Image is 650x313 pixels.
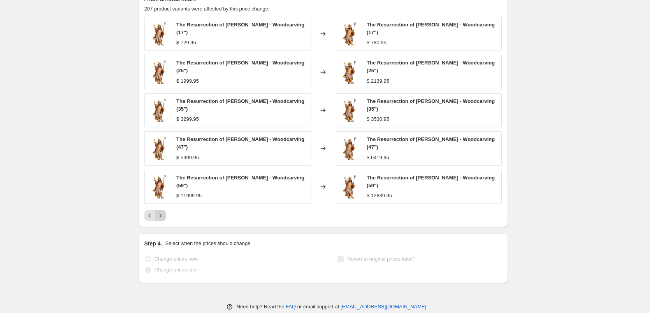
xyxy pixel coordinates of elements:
[286,304,296,310] a: FAQ
[165,240,250,247] p: Select when the prices should change
[367,154,389,162] div: $ 6419.95
[176,77,199,85] div: $ 1999.95
[367,77,389,85] div: $ 2139.95
[144,240,162,247] h2: Step 4.
[155,210,166,221] button: Next
[155,256,198,262] span: Change prices now
[176,136,304,150] span: The Resurrection of [PERSON_NAME] - Woodcarving (47")
[149,137,170,160] img: 232000-Auferstehung-PEMA-Resurrection-of-Christ_80x.jpg
[176,60,304,73] span: The Resurrection of [PERSON_NAME] - Woodcarving (25")
[176,154,199,162] div: $ 5999.95
[176,98,304,112] span: The Resurrection of [PERSON_NAME] - Woodcarving (35")
[144,210,166,221] nav: Pagination
[367,98,495,112] span: The Resurrection of [PERSON_NAME] - Woodcarving (35")
[149,175,170,198] img: 232000-Auferstehung-PEMA-Resurrection-of-Christ_80x.jpg
[176,175,304,188] span: The Resurrection of [PERSON_NAME] - Woodcarving (59")
[144,210,155,221] button: Previous
[155,267,199,273] span: Change prices later
[367,136,495,150] span: The Resurrection of [PERSON_NAME] - Woodcarving (47")
[347,256,415,262] span: Revert to original prices later?
[339,175,361,198] img: 232000-Auferstehung-PEMA-Resurrection-of-Christ_80x.jpg
[296,304,341,310] span: or email support at
[367,39,386,47] div: $ 780.95
[176,22,304,35] span: The Resurrection of [PERSON_NAME] - Woodcarving (17")
[339,99,361,122] img: 232000-Auferstehung-PEMA-Resurrection-of-Christ_80x.jpg
[176,39,196,47] div: $ 729.95
[367,192,392,200] div: $ 12839.95
[176,192,202,200] div: $ 11999.95
[149,99,170,122] img: 232000-Auferstehung-PEMA-Resurrection-of-Christ_80x.jpg
[367,115,389,123] div: $ 3530.95
[339,22,361,45] img: 232000-Auferstehung-PEMA-Resurrection-of-Christ_80x.jpg
[237,304,286,310] span: Need help? Read the
[341,304,426,310] a: [EMAIL_ADDRESS][DOMAIN_NAME]
[339,137,361,160] img: 232000-Auferstehung-PEMA-Resurrection-of-Christ_80x.jpg
[367,175,495,188] span: The Resurrection of [PERSON_NAME] - Woodcarving (59")
[339,61,361,84] img: 232000-Auferstehung-PEMA-Resurrection-of-Christ_80x.jpg
[149,22,170,45] img: 232000-Auferstehung-PEMA-Resurrection-of-Christ_80x.jpg
[144,6,270,12] span: 207 product variants were affected by this price change:
[176,115,199,123] div: $ 3299.95
[367,60,495,73] span: The Resurrection of [PERSON_NAME] - Woodcarving (25")
[367,22,495,35] span: The Resurrection of [PERSON_NAME] - Woodcarving (17")
[149,61,170,84] img: 232000-Auferstehung-PEMA-Resurrection-of-Christ_80x.jpg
